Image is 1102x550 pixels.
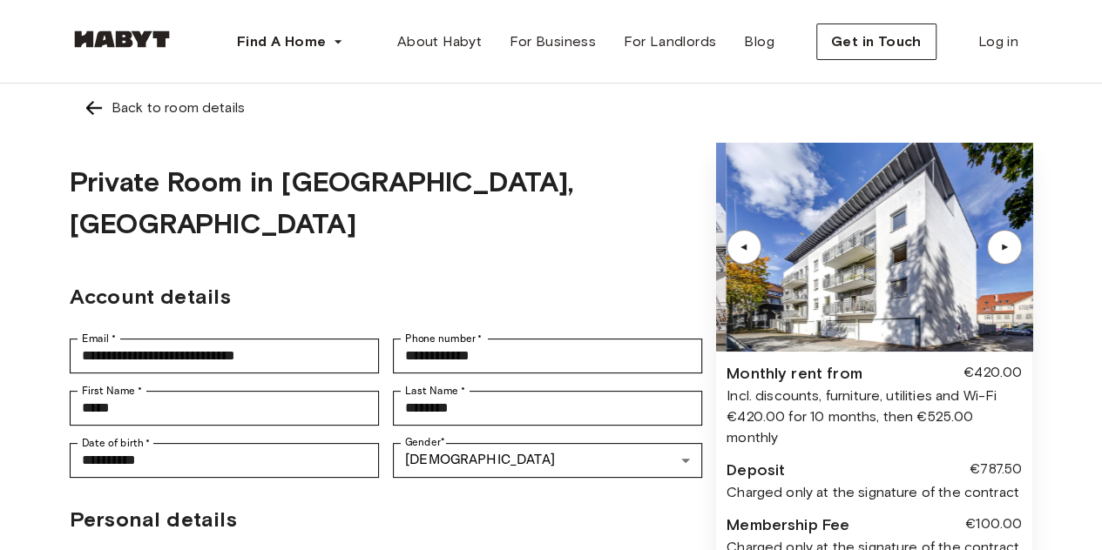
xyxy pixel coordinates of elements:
[964,24,1032,59] a: Log in
[82,331,116,346] label: Email
[970,459,1022,482] div: €787.50
[405,383,465,399] label: Last Name
[70,30,174,48] img: Habyt
[496,24,610,59] a: For Business
[727,482,1022,503] div: Charged only at the signature of the contract
[70,504,702,535] h2: Personal details
[510,31,596,52] span: For Business
[624,31,716,52] span: For Landlords
[70,161,702,245] h1: Private Room in [GEOGRAPHIC_DATA], [GEOGRAPHIC_DATA]
[978,31,1018,52] span: Log in
[610,24,730,59] a: For Landlords
[727,386,1022,406] div: Incl. discounts, furniture, utilities and Wi-Fi
[383,24,496,59] a: About Habyt
[70,281,702,312] h2: Account details
[84,97,105,118] img: Left pointing arrow
[397,31,482,52] span: About Habyt
[730,24,788,59] a: Blog
[965,513,1022,537] div: €100.00
[237,31,326,52] span: Find A Home
[82,435,150,451] label: Date of birth
[816,23,936,60] button: Get in Touch
[405,331,483,346] label: Phone number
[735,242,753,252] div: ▲
[996,242,1013,252] div: ▲
[70,84,1032,132] a: Left pointing arrowBack to room details
[223,24,357,59] button: Find A Home
[405,435,444,450] label: Gender *
[393,443,702,478] div: [DEMOGRAPHIC_DATA]
[963,362,1022,386] div: €420.00
[727,362,862,386] div: Monthly rent from
[831,31,922,52] span: Get in Touch
[727,459,785,482] div: Deposit
[70,443,379,478] input: Choose date, selected date is Apr 4, 2008
[82,383,142,399] label: First Name
[727,513,849,537] div: Membership Fee
[726,143,1042,352] img: Image of the room
[744,31,774,52] span: Blog
[727,406,1022,448] div: €420.00 for 10 months, then €525.00 monthly
[112,97,245,118] div: Back to room details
